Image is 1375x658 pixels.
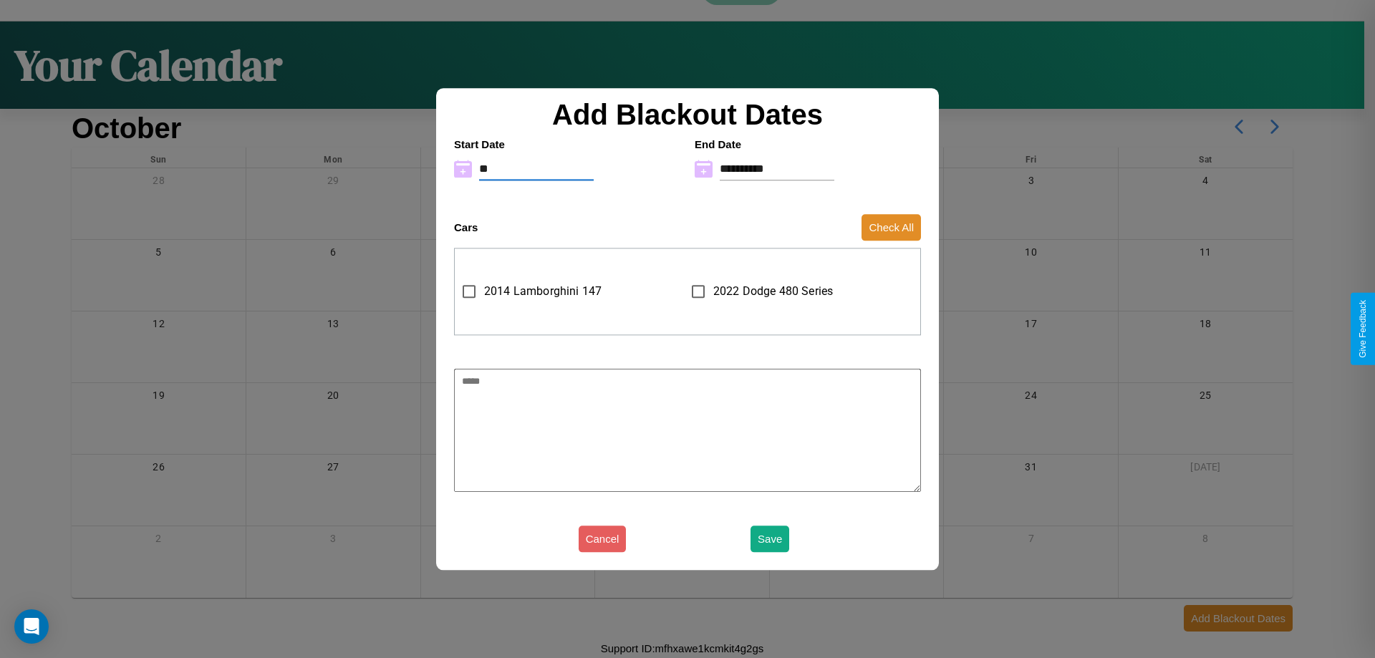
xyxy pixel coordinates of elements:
span: 2014 Lamborghini 147 [484,283,602,300]
div: Give Feedback [1358,300,1368,358]
button: Check All [862,214,921,241]
button: Save [751,526,789,552]
h4: End Date [695,138,921,150]
button: Cancel [579,526,627,552]
h4: Cars [454,221,478,233]
span: 2022 Dodge 480 Series [713,283,833,300]
div: Open Intercom Messenger [14,609,49,644]
h2: Add Blackout Dates [447,99,928,131]
h4: Start Date [454,138,680,150]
